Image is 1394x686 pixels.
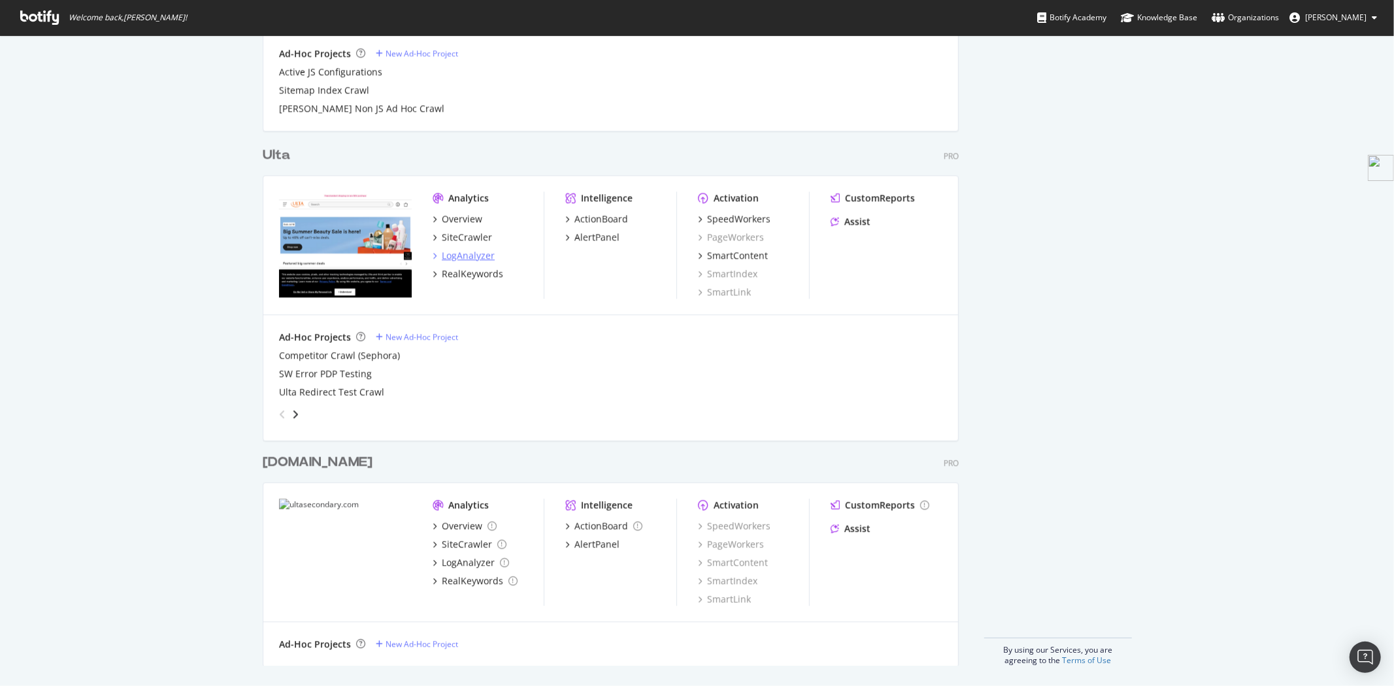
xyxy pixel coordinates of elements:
a: Overview [433,519,497,532]
a: Sitemap Index Crawl [279,84,369,97]
a: SmartContent [698,249,768,262]
a: AlertPanel [565,538,620,551]
div: LogAnalyzer [442,249,495,262]
div: Knowledge Base [1121,11,1197,24]
img: ultasecondary.com [279,498,412,606]
span: Matthew Edgar [1305,12,1367,23]
a: AlertPanel [565,231,620,244]
div: Assist [844,215,871,228]
a: Terms of Use [1062,655,1111,666]
a: New Ad-Hoc Project [376,48,458,59]
div: New Ad-Hoc Project [386,331,458,342]
a: CustomReports [831,191,915,204]
img: side-widget.svg [1368,155,1394,181]
div: Overview [442,519,482,532]
div: AlertPanel [574,231,620,244]
button: [PERSON_NAME] [1279,7,1387,28]
a: RealKeywords [433,267,503,280]
div: CustomReports [845,191,915,204]
a: ActionBoard [565,519,642,532]
a: New Ad-Hoc Project [376,331,458,342]
div: ActionBoard [574,212,628,225]
div: CustomReports [845,498,915,512]
div: Intelligence [581,498,633,512]
div: Intelligence [581,191,633,204]
div: angle-right [291,408,300,421]
a: Ulta Redirect Test Crawl [279,385,384,399]
div: SiteCrawler [442,231,492,244]
div: Overview [442,212,482,225]
div: New Ad-Hoc Project [386,48,458,59]
div: RealKeywords [442,574,503,587]
div: Ad-Hoc Projects [279,331,351,344]
div: SiteCrawler [442,538,492,551]
div: Botify Academy [1037,11,1106,24]
div: Analytics [448,498,489,512]
a: SmartLink [698,286,751,299]
div: angle-left [274,404,291,425]
a: CustomReports [831,498,929,512]
a: SmartLink [698,593,751,606]
div: ActionBoard [574,519,628,532]
div: Organizations [1212,11,1279,24]
div: Pro [944,457,959,468]
div: SpeedWorkers [707,212,771,225]
span: Welcome back, [PERSON_NAME] ! [69,12,187,23]
a: SiteCrawler [433,231,492,244]
div: [DOMAIN_NAME] [263,453,373,472]
div: Ad-Hoc Projects [279,638,351,651]
a: PageWorkers [698,538,764,551]
a: Overview [433,212,482,225]
a: Active JS Configurations [279,65,382,78]
div: RealKeywords [442,267,503,280]
div: By using our Services, you are agreeing to the [984,638,1132,666]
a: SmartContent [698,556,768,569]
div: Assist [844,522,871,535]
a: [DOMAIN_NAME] [263,453,378,472]
a: PageWorkers [698,231,764,244]
a: SmartIndex [698,267,757,280]
a: New Ad-Hoc Project [376,638,458,649]
div: Ulta [263,146,290,165]
div: Open Intercom Messenger [1350,642,1381,673]
div: Activation [714,191,759,204]
img: www.ulta.com [279,191,412,297]
a: SpeedWorkers [698,212,771,225]
div: New Ad-Hoc Project [386,638,458,649]
a: SpeedWorkers [698,519,771,532]
a: SmartIndex [698,574,757,587]
div: AlertPanel [574,538,620,551]
div: Pro [944,150,959,161]
a: RealKeywords [433,574,518,587]
a: Assist [831,215,871,228]
a: [PERSON_NAME] Non JS Ad Hoc Crawl [279,102,444,115]
a: SiteCrawler [433,538,506,551]
a: LogAnalyzer [433,249,495,262]
div: LogAnalyzer [442,556,495,569]
div: Ad-Hoc Projects [279,47,351,60]
a: Competitor Crawl (Sephora) [279,349,400,362]
a: ActionBoard [565,212,628,225]
a: Ulta [263,146,295,165]
a: Assist [831,522,871,535]
a: SW Error PDP Testing [279,367,372,380]
div: Activation [714,498,759,512]
div: Analytics [448,191,489,204]
div: SmartContent [707,249,768,262]
a: LogAnalyzer [433,556,509,569]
